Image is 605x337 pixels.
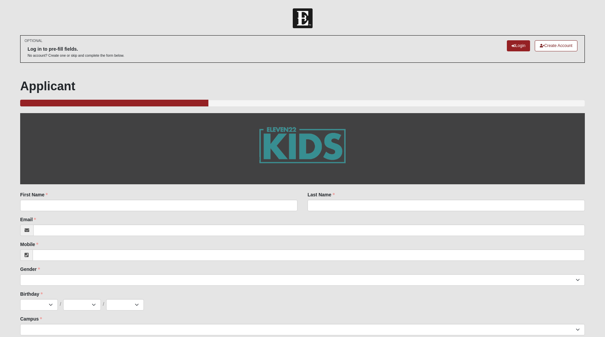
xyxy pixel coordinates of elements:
a: Login [507,40,530,51]
p: No account? Create one or skip and complete the form below. [28,53,124,58]
h1: Applicant [20,79,585,93]
img: GetImage.ashx [246,113,359,185]
small: OPTIONAL [25,38,42,43]
label: Birthday [20,291,43,297]
label: Last Name [308,191,335,198]
label: Campus [20,316,42,322]
span: / [60,301,61,308]
h6: Log in to pre-fill fields. [28,46,124,52]
a: Create Account [535,40,577,51]
label: Gender [20,266,40,273]
span: / [103,301,104,308]
label: Email [20,216,36,223]
img: Church of Eleven22 Logo [293,8,313,28]
label: Mobile [20,241,38,248]
label: First Name [20,191,48,198]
